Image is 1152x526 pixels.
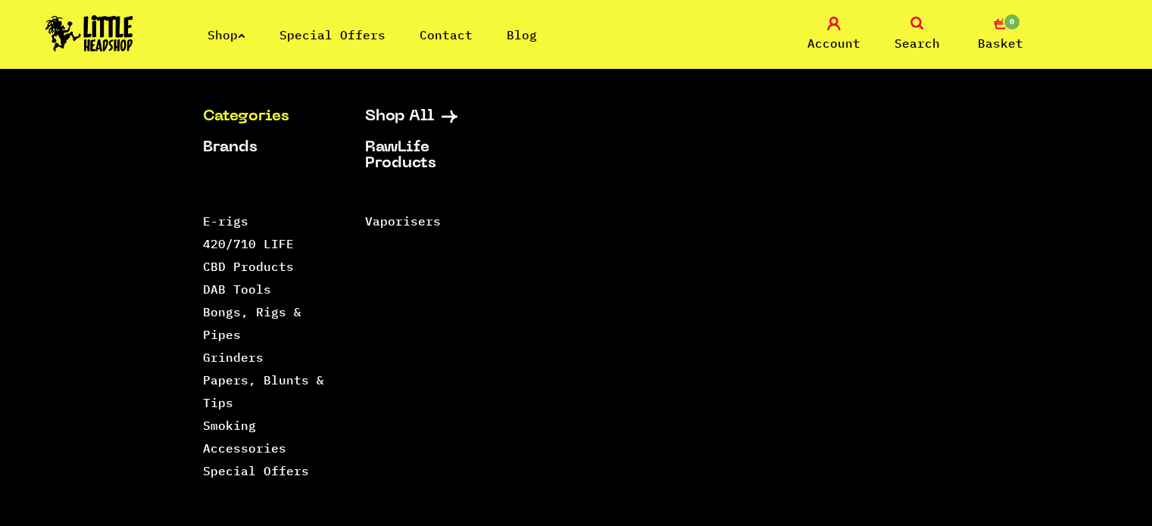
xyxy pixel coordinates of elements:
[507,27,537,42] a: Blog
[365,140,489,172] a: RawLife Products
[420,27,473,42] a: Contact
[203,109,327,125] a: Categories
[365,109,489,125] a: Shop All
[203,372,324,410] a: Papers, Blunts & Tips
[963,17,1038,52] a: 0 Basket
[365,213,441,229] a: Vaporisers
[1003,13,1021,31] span: 0
[279,27,386,42] a: Special Offers
[203,463,309,478] a: Special Offers
[203,236,294,251] a: 420/710 LIFE
[894,34,940,52] span: Search
[203,350,264,365] a: Grinders
[203,282,271,297] a: DAB Tools
[45,15,133,51] img: Little Head Shop Logo
[203,418,286,456] a: Smoking Accessories
[807,34,860,52] span: Account
[208,27,245,42] a: Shop
[203,304,301,342] a: Bongs, Rigs & Pipes
[203,259,294,274] a: CBD Products
[879,17,955,52] a: Search
[978,34,1023,52] span: Basket
[203,140,327,156] a: Brands
[203,213,248,229] a: E-rigs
